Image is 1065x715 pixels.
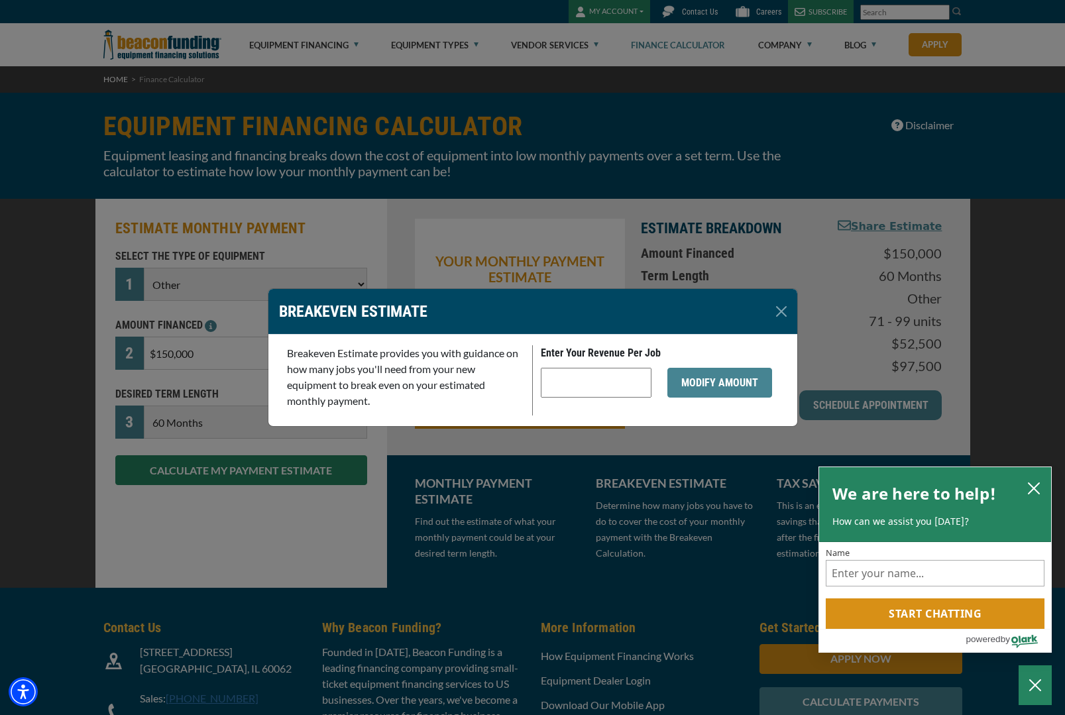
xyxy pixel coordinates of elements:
[826,598,1044,629] button: Start chatting
[818,467,1052,653] div: olark chatbox
[287,345,524,409] p: Breakeven Estimate provides you with guidance on how many jobs you'll need from your new equipmen...
[966,631,1000,647] span: powered
[279,300,427,323] p: BREAKEVEN ESTIMATE
[832,515,1038,528] p: How can we assist you [DATE]?
[541,345,661,361] label: Enter Your Revenue Per Job
[771,301,792,322] button: Close
[9,677,38,706] div: Accessibility Menu
[832,480,996,507] h2: We are here to help!
[1001,631,1010,647] span: by
[1023,478,1044,497] button: close chatbox
[1019,665,1052,705] button: Close Chatbox
[966,630,1051,652] a: Powered by Olark
[667,368,772,398] button: MODIFY AMOUNT
[826,560,1044,586] input: Name
[826,549,1044,557] label: Name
